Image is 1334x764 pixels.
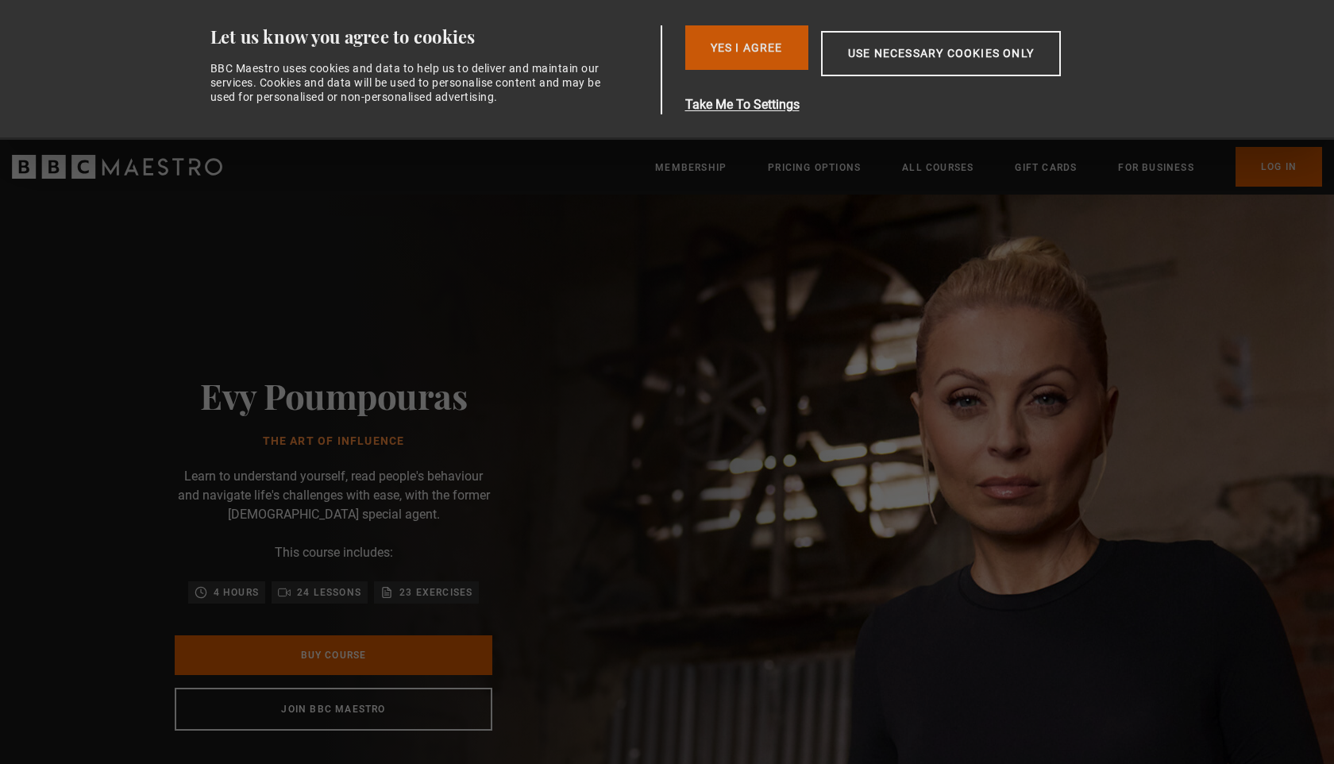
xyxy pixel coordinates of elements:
[297,585,361,600] p: 24 lessons
[1015,160,1077,176] a: Gift Cards
[1118,160,1193,176] a: For business
[768,160,861,176] a: Pricing Options
[175,467,492,524] p: Learn to understand yourself, read people's behaviour and navigate life's challenges with ease, w...
[175,688,492,731] a: Join BBC Maestro
[200,435,467,448] h1: The Art of Influence
[12,155,222,179] svg: BBC Maestro
[655,147,1322,187] nav: Primary
[200,375,467,415] h2: Evy Poumpouras
[214,585,259,600] p: 4 hours
[399,585,472,600] p: 23 exercises
[1236,147,1322,187] a: Log In
[210,61,611,105] div: BBC Maestro uses cookies and data to help us to deliver and maintain our services. Cookies and da...
[210,25,655,48] div: Let us know you agree to cookies
[685,25,808,70] button: Yes I Agree
[275,543,393,562] p: This course includes:
[821,31,1061,76] button: Use necessary cookies only
[175,635,492,675] a: Buy Course
[902,160,974,176] a: All Courses
[685,95,1136,114] button: Take Me To Settings
[655,160,727,176] a: Membership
